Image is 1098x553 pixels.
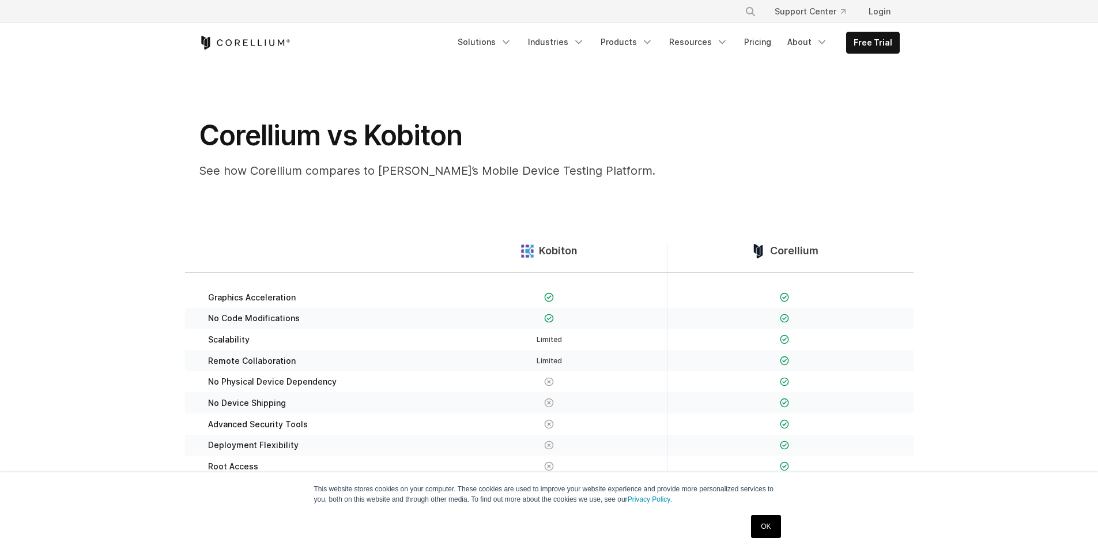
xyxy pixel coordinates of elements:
[544,461,554,471] img: X
[521,32,591,52] a: Industries
[544,441,554,450] img: X
[737,32,778,52] a: Pricing
[199,162,660,179] p: See how Corellium compares to [PERSON_NAME]’s Mobile Device Testing Platform.
[740,1,761,22] button: Search
[847,32,899,53] a: Free Trial
[780,314,790,323] img: Checkmark
[780,334,790,344] img: Checkmark
[208,419,308,430] span: Advanced Security Tools
[451,32,900,54] div: Navigation Menu
[770,244,818,258] span: Corellium
[544,398,554,408] img: X
[662,32,735,52] a: Resources
[731,1,900,22] div: Navigation Menu
[544,419,554,429] img: X
[208,461,258,472] span: Root Access
[859,1,900,22] a: Login
[451,32,519,52] a: Solutions
[208,334,250,345] span: Scalability
[780,461,790,471] img: Checkmark
[751,515,780,538] a: OK
[780,398,790,408] img: Checkmark
[544,292,554,302] img: Checkmark
[780,377,790,387] img: Checkmark
[520,244,535,258] img: compare_kobiton--large
[539,244,578,258] span: Kobiton
[780,419,790,429] img: Checkmark
[780,292,790,302] img: Checkmark
[314,484,784,505] p: This website stores cookies on your computer. These cookies are used to improve your website expe...
[780,32,835,52] a: About
[208,398,286,408] span: No Device Shipping
[208,377,337,387] span: No Physical Device Dependency
[594,32,660,52] a: Products
[208,292,296,303] span: Graphics Acceleration
[199,36,290,50] a: Corellium Home
[544,314,554,323] img: Checkmark
[544,377,554,387] img: X
[208,313,300,323] span: No Code Modifications
[628,495,672,503] a: Privacy Policy.
[199,118,660,153] h1: Corellium vs Kobiton
[780,441,790,450] img: Checkmark
[537,356,562,365] span: Limited
[208,356,296,366] span: Remote Collaboration
[537,335,562,344] span: Limited
[765,1,855,22] a: Support Center
[780,356,790,366] img: Checkmark
[208,440,299,450] span: Deployment Flexibility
